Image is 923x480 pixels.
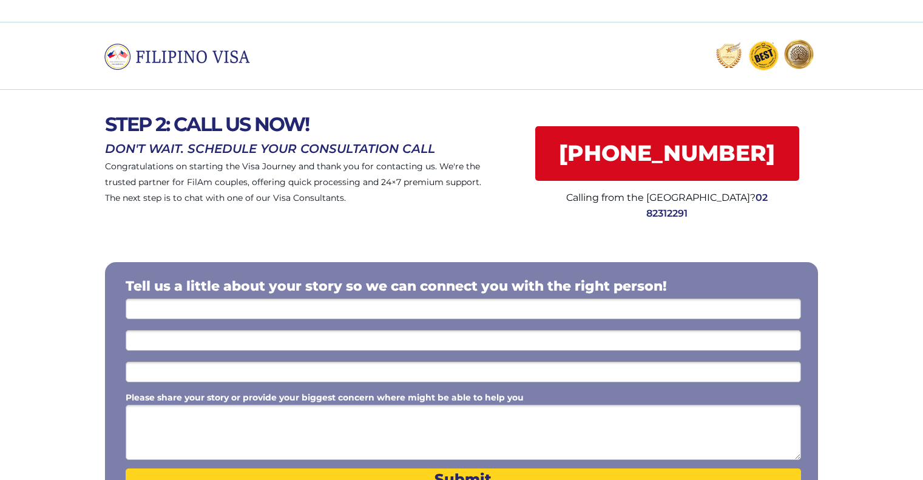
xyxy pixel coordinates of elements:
span: Congratulations on starting the Visa Journey and thank you for contacting us. We're the trusted p... [105,161,481,203]
a: [PHONE_NUMBER] [535,126,799,181]
span: Please share your story or provide your biggest concern where might be able to help you [126,392,524,403]
span: Tell us a little about your story so we can connect you with the right person! [126,278,667,294]
span: [PHONE_NUMBER] [535,140,799,166]
span: STEP 2: CALL US NOW! [105,112,309,136]
span: DON'T WAIT. SCHEDULE YOUR CONSULTATION CALL [105,141,435,156]
span: Calling from the [GEOGRAPHIC_DATA]? [566,192,756,203]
